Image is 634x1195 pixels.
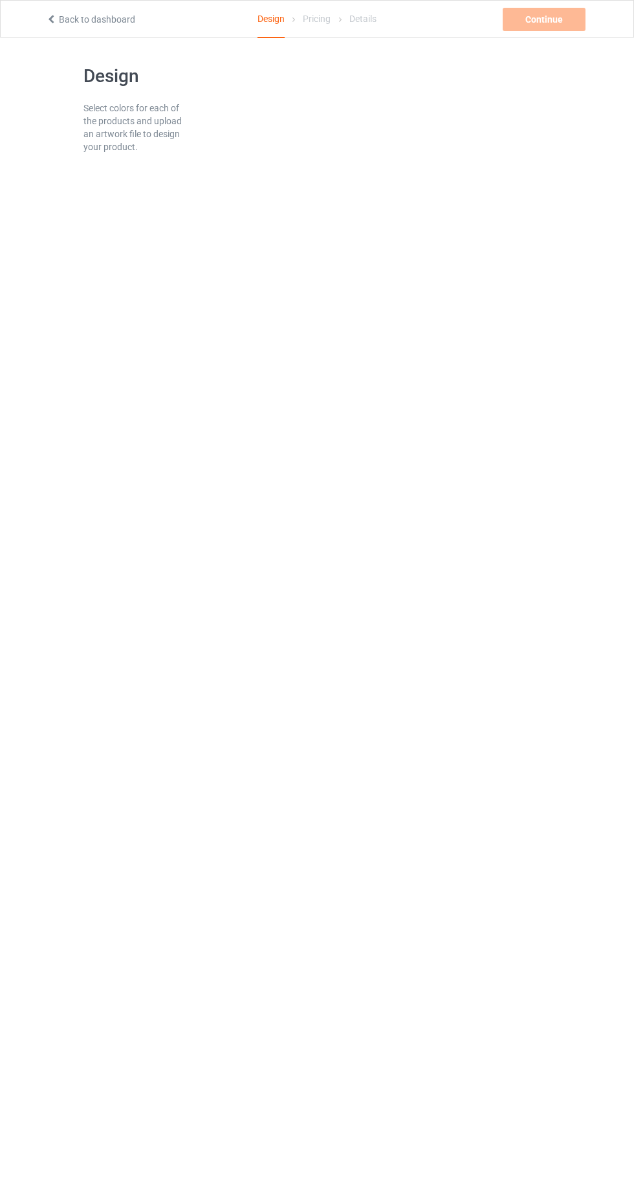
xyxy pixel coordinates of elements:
[83,102,187,153] div: Select colors for each of the products and upload an artwork file to design your product.
[303,1,331,37] div: Pricing
[257,1,285,38] div: Design
[83,65,187,88] h1: Design
[349,1,377,37] div: Details
[46,14,135,25] a: Back to dashboard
